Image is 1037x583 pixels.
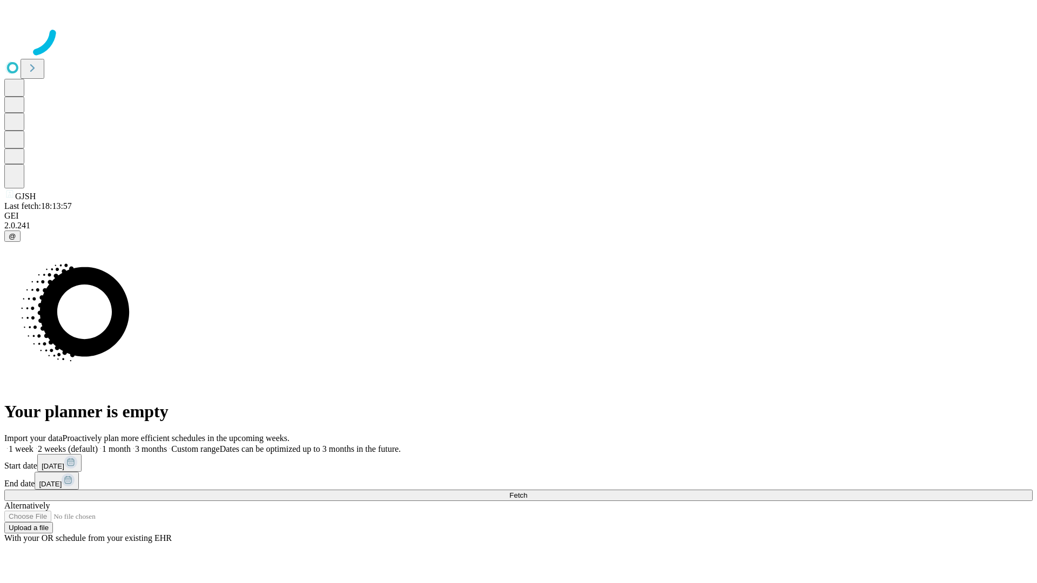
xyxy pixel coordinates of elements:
[4,433,63,443] span: Import your data
[39,480,62,488] span: [DATE]
[4,402,1033,422] h1: Your planner is empty
[63,433,289,443] span: Proactively plan more efficient schedules in the upcoming weeks.
[4,211,1033,221] div: GEI
[4,522,53,533] button: Upload a file
[42,462,64,470] span: [DATE]
[9,444,33,453] span: 1 week
[4,533,172,543] span: With your OR schedule from your existing EHR
[9,232,16,240] span: @
[4,231,21,242] button: @
[4,201,72,211] span: Last fetch: 18:13:57
[220,444,401,453] span: Dates can be optimized up to 3 months in the future.
[135,444,167,453] span: 3 months
[4,490,1033,501] button: Fetch
[509,491,527,499] span: Fetch
[37,454,82,472] button: [DATE]
[171,444,219,453] span: Custom range
[4,221,1033,231] div: 2.0.241
[15,192,36,201] span: GJSH
[35,472,79,490] button: [DATE]
[102,444,131,453] span: 1 month
[38,444,98,453] span: 2 weeks (default)
[4,454,1033,472] div: Start date
[4,501,50,510] span: Alternatively
[4,472,1033,490] div: End date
